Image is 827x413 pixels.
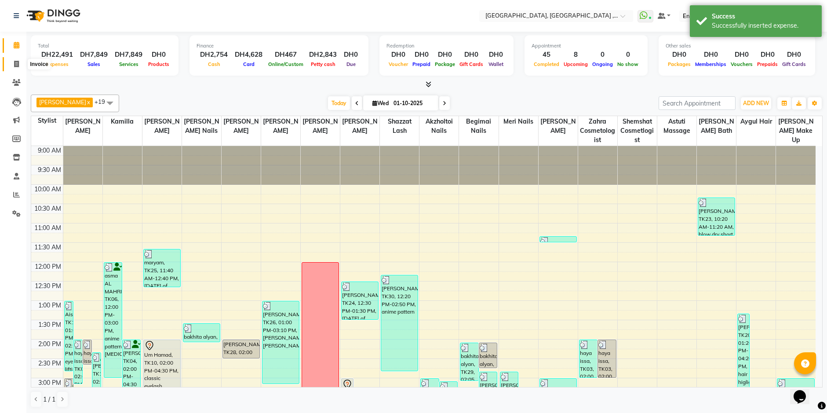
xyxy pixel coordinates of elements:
[206,61,222,67] span: Cash
[261,116,300,136] span: [PERSON_NAME]
[36,340,63,349] div: 2:00 PM
[532,61,561,67] span: Completed
[85,61,102,67] span: Sales
[712,12,815,21] div: Success
[380,116,419,136] span: Shazzat lash
[457,61,485,67] span: Gift Cards
[36,359,63,368] div: 2:30 PM
[499,116,538,127] span: Meri nails
[33,204,63,213] div: 10:30 AM
[33,262,63,271] div: 12:00 PM
[386,42,506,50] div: Redemption
[306,50,340,60] div: DH2,843
[197,50,231,60] div: DH2,754
[92,353,101,397] div: [PERSON_NAME], TK16, 02:20 PM-03:30 PM, Architecture shaping eyebrow
[780,50,808,60] div: DH0
[386,50,410,60] div: DH0
[743,100,769,106] span: ADD NEW
[386,61,410,67] span: Voucher
[22,4,83,28] img: logo
[144,249,180,287] div: maryam, TK25, 11:40 AM-12:40 PM, [DATE] of service
[693,61,729,67] span: Memberships
[410,61,433,67] span: Prepaid
[755,61,780,67] span: Prepaids
[590,50,615,60] div: 0
[479,343,497,368] div: bakhita alyan, TK29, 02:05 PM-02:45 PM, CLassic Pedicure
[460,343,478,380] div: bakhita alyan, TK29, 02:05 PM-03:05 PM, smart pedicure without gel
[43,395,55,404] span: 1 / 1
[38,50,77,60] div: DH22,491
[540,237,576,242] div: [PERSON_NAME], TK23, 11:20 AM-11:30 AM, regular nail polish removal
[183,324,220,342] div: bakhita alyan, TK29, 01:35 PM-02:05 PM, [MEDICAL_DATA]
[579,340,597,377] div: haya issa, TK03, 02:00 PM-03:00 PM, [MEDICAL_DATA]
[111,50,146,60] div: DH7,849
[77,50,111,60] div: DH7,849
[615,50,641,60] div: 0
[309,61,338,67] span: Petty cash
[578,116,617,146] span: zahra cosmetologist
[117,61,141,67] span: Services
[777,379,814,397] div: [PERSON_NAME], TK04, 03:00 PM-03:30 PM, eyebrow threading
[729,50,755,60] div: DH0
[433,50,457,60] div: DH0
[433,61,457,67] span: Package
[693,50,729,60] div: DH0
[598,340,616,377] div: haya issa, TK03, 02:00 PM-03:00 PM, royal hydrafacial
[697,116,736,136] span: [PERSON_NAME] bath
[31,116,63,125] div: Stylist
[391,97,435,110] input: 2025-10-01
[776,116,816,146] span: [PERSON_NAME] make up
[95,98,112,105] span: +19
[712,21,815,30] div: Successfully inserted expense.
[38,42,171,50] div: Total
[104,263,122,377] div: asma AL MAHRI, TK06, 12:00 PM-03:00 PM, anime pattern,[MEDICAL_DATA]
[36,378,63,387] div: 3:00 PM
[222,116,261,136] span: [PERSON_NAME]
[657,116,696,136] span: Astuti massage
[63,116,102,136] span: [PERSON_NAME]
[479,372,497,409] div: [PERSON_NAME], TK30, 02:50 PM-03:50 PM, smart pedicure gel ( machine pedicure)
[74,340,82,384] div: haya issa, TK03, 02:00 PM-03:10 PM, Architecture shaping eyebrow
[231,50,266,60] div: DH4,628
[532,42,641,50] div: Appointment
[561,61,590,67] span: Upcoming
[65,301,73,371] div: Aisha, TK19, 01:00 PM-02:50 PM, eyebrow lifting,eyebrow cleaning
[342,282,378,319] div: [PERSON_NAME], TK24, 12:30 PM-01:30 PM, [DATE] of service
[36,320,63,329] div: 1:30 PM
[103,116,142,127] span: Kamilla
[33,243,63,252] div: 11:30 AM
[615,61,641,67] span: No show
[86,99,90,106] a: x
[83,340,91,364] div: haya issa, TK03, 02:00 PM-02:40 PM, eyebrow cleaning
[618,116,657,146] span: Shemshat cosmetlogist
[539,116,578,136] span: [PERSON_NAME]
[666,50,693,60] div: DH0
[262,301,299,384] div: [PERSON_NAME], TK26, 01:00 PM-03:10 PM, [PERSON_NAME] [PERSON_NAME]
[146,61,171,67] span: Products
[36,301,63,310] div: 1:00 PM
[755,50,780,60] div: DH0
[666,42,808,50] div: Other sales
[532,50,561,60] div: 45
[241,61,257,67] span: Card
[410,50,433,60] div: DH0
[729,61,755,67] span: Vouchers
[36,146,63,155] div: 9:00 AM
[698,198,735,235] div: [PERSON_NAME], TK23, 10:20 AM-11:20 AM, blow dry short lenght
[741,97,771,110] button: ADD NEW
[182,116,221,136] span: [PERSON_NAME] nails
[340,50,361,60] div: DH0
[659,96,736,110] input: Search Appointment
[486,61,506,67] span: Wallet
[146,50,171,60] div: DH0
[340,116,379,136] span: [PERSON_NAME]
[301,116,340,136] span: [PERSON_NAME]
[266,61,306,67] span: Online/Custom
[790,378,818,404] iframe: chat widget
[39,99,86,106] span: [PERSON_NAME]
[370,100,391,106] span: Wed
[381,275,418,371] div: [PERSON_NAME], TK30, 12:20 PM-02:50 PM, anime pattern
[28,59,50,69] div: Invoice
[736,116,776,127] span: Aygul hair
[223,340,259,358] div: [PERSON_NAME], TK28, 02:00 PM-02:30 PM, [MEDICAL_DATA]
